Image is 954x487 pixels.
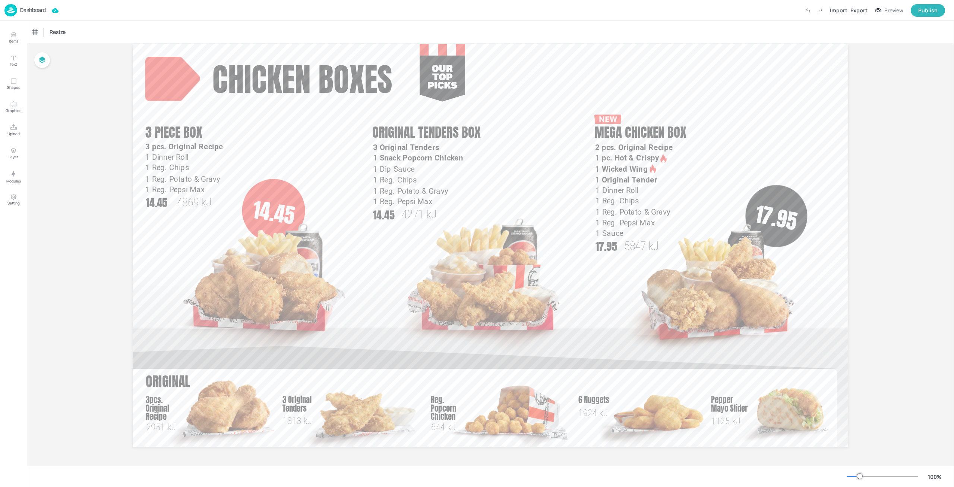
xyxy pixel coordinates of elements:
[146,422,176,433] span: 2951 kJ
[20,7,46,13] p: Dashboard
[48,28,67,36] span: Resize
[884,6,903,15] div: Preview
[597,350,718,475] img: 2025-08-19-17555755806900fmckbrsox38.png
[373,187,448,195] span: 1 Reg. Potato & Gravy
[146,194,167,210] span: 14.45
[595,143,673,152] span: 2 pcs. Original Recipe
[373,176,417,184] span: 1 Reg. Chips
[615,184,812,396] img: 2025-08-19-1755575579522ndgn03qwmy9.png
[145,122,202,142] span: 3 Piece Box
[594,122,686,142] span: Mega Chicken Box
[177,196,212,209] span: 4869 kJ
[145,143,224,151] span: 3 pcs. Original Recipe
[373,197,432,206] span: 1 Reg. Pepsi Max
[145,164,189,172] span: 1 Reg. Chips
[596,238,617,254] span: 17.95
[911,4,945,17] button: Publish
[146,394,169,422] span: 3pcs. Original Recipe
[595,154,659,162] span: 1 pc. Hot & Crispy
[802,4,814,17] label: Undo (Ctrl + Z)
[301,350,422,475] img: 2025-08-19-1755575583799j2w958d5ba.png
[918,6,938,15] div: Publish
[372,122,481,142] span: Original Tenders Box
[373,154,463,162] span: 1 Snack Popcorn Chicken
[145,175,221,183] span: 1 Reg. Potato & Gravy
[373,207,395,223] span: 14.45
[850,6,868,14] div: Export
[711,394,748,414] span: Pepper Mayo Slider
[624,239,659,253] span: 5847 kJ
[4,4,17,16] img: logo-86c26b7e.jpg
[393,184,590,396] img: 2025-08-19-1755575580823e6l1mtzlc9m.png
[735,350,841,462] img: 2025-08-19-1755575580928z8kj2ltt9w.png
[166,184,363,396] img: 2025-08-19-1755577454627q3v2qpekvm.png
[926,473,944,481] div: 100 %
[373,165,414,173] span: 1 Dip Sauce
[212,55,392,103] span: Chicken Boxes
[251,194,297,231] span: 14.45
[830,6,847,14] div: Import
[282,415,312,426] span: 1813 kJ
[578,394,609,406] span: 6 Nuggets
[578,408,608,418] span: 1924 kJ
[871,5,908,16] button: Preview
[596,197,639,205] span: 1 Reg. Chips
[431,394,456,422] span: Reg. Popcorn Chicken
[596,207,671,216] span: 1 Reg. Potato & Gravy
[145,185,205,193] span: 1 Reg. Pepsi Max
[595,175,657,184] span: 1 Original Tender
[596,186,638,194] span: 1 Dinner Roll
[596,229,623,237] span: 1 Sauce
[753,198,800,237] span: 17.95
[165,350,285,475] img: 2025-08-19-1755575583751p8lvhdvi25b.png
[431,422,456,433] span: 644 kJ
[145,153,188,161] span: 1 Dinner Roll
[814,4,827,17] label: Redo (Ctrl + Y)
[711,416,740,427] span: 1125 kJ
[596,218,655,227] span: 1 Reg. Pepsi Max
[402,208,436,221] span: 4271 kJ
[449,350,570,475] img: 2025-08-19-1755575581949ov2cld2kcdq.png
[595,165,648,173] span: 1 Wicked Wing
[282,394,312,414] span: 3 Original Tenders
